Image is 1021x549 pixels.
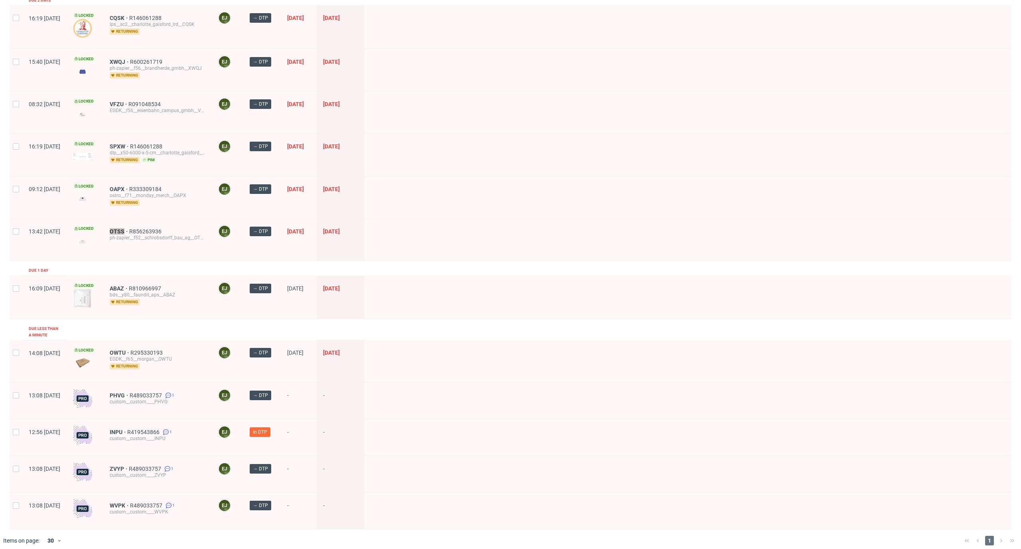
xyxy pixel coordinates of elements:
[219,463,230,474] figcaption: EJ
[323,502,358,519] span: -
[29,59,60,65] span: 15:40 [DATE]
[110,363,140,369] span: returning
[73,19,92,38] img: version_two_editor_design.png
[73,462,92,482] img: pro-icon.017ec5509f39f3e742e3.png
[73,153,92,160] img: version_two_editor_design.png
[164,392,174,399] a: 1
[287,502,310,519] span: -
[110,392,130,399] a: PHVG
[110,299,140,305] span: returning
[29,502,60,509] span: 13:08 [DATE]
[110,350,130,356] a: OWTU
[110,285,129,292] a: ABAZ
[29,285,60,292] span: 16:09 [DATE]
[253,101,268,108] span: → DTP
[253,228,268,235] span: → DTP
[219,99,230,110] figcaption: EJ
[253,429,267,436] span: In DTP
[110,429,127,435] a: INPU
[323,350,340,356] span: [DATE]
[73,357,92,368] img: version_two_editor_data
[29,101,60,107] span: 08:32 [DATE]
[129,466,163,472] a: R489033757
[323,228,340,235] span: [DATE]
[130,350,164,356] span: R295330193
[110,502,130,509] a: WVPK
[73,98,95,105] span: Locked
[253,392,268,399] span: → DTP
[110,28,140,35] span: returning
[129,285,163,292] a: R810966997
[110,228,129,235] a: OTSS
[253,58,268,65] span: → DTP
[253,285,268,292] span: → DTP
[253,186,268,193] span: → DTP
[110,292,205,298] div: bds__y80__faundit_aps__ABAZ
[129,15,163,21] a: R146061288
[110,143,130,150] a: SPXW
[110,72,140,79] span: returning
[219,283,230,294] figcaption: EJ
[128,101,162,107] span: R091048534
[323,143,340,150] span: [DATE]
[130,392,164,399] a: R489033757
[29,466,60,472] span: 13:08 [DATE]
[29,15,60,22] span: 16:19 [DATE]
[323,186,340,192] span: [DATE]
[127,429,161,435] a: R419543866
[219,141,230,152] figcaption: EJ
[129,186,163,192] a: R333309184
[287,101,304,107] span: [DATE]
[110,157,140,163] span: returning
[323,466,358,483] span: -
[323,101,340,107] span: [DATE]
[73,347,95,353] span: Locked
[129,228,163,235] a: R856263936
[110,15,129,21] a: CQSK
[287,466,310,483] span: -
[219,56,230,67] figcaption: EJ
[219,500,230,511] figcaption: EJ
[163,466,173,472] a: 1
[253,465,268,472] span: → DTP
[29,350,60,356] span: 14:08 [DATE]
[323,285,340,292] span: [DATE]
[323,59,340,65] span: [DATE]
[219,184,230,195] figcaption: EJ
[29,326,60,338] div: Due less than a minute
[130,502,164,509] a: R489033757
[130,59,164,65] span: R600261719
[110,59,130,65] span: XWQJ
[73,56,95,62] span: Locked
[253,502,268,509] span: → DTP
[172,502,175,509] span: 1
[110,466,129,472] a: ZVYP
[219,390,230,401] figcaption: EJ
[287,429,310,446] span: -
[73,183,95,190] span: Locked
[110,107,205,114] div: EGDK__f56__eisenbahn_campus_gmbh__VFZU
[172,392,174,399] span: 1
[253,349,268,356] span: → DTP
[287,15,304,21] span: [DATE]
[110,65,205,71] div: ph-zapier__f56__brandherde_gmbh__XWQJ
[287,228,304,235] span: [DATE]
[73,141,95,147] span: Locked
[110,150,205,156] div: dlp__x50-6000-x-5-cm__charlotte_gaisford_lrd__SPXW
[219,347,230,358] figcaption: EJ
[110,21,205,28] div: lps__sc2__charlotte_gaisford_lrd__CQSK
[170,429,172,435] span: 1
[29,267,48,274] div: Due 1 day
[110,186,129,192] span: OAPX
[3,537,39,545] span: Items on page:
[73,225,95,232] span: Locked
[141,157,156,163] span: pim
